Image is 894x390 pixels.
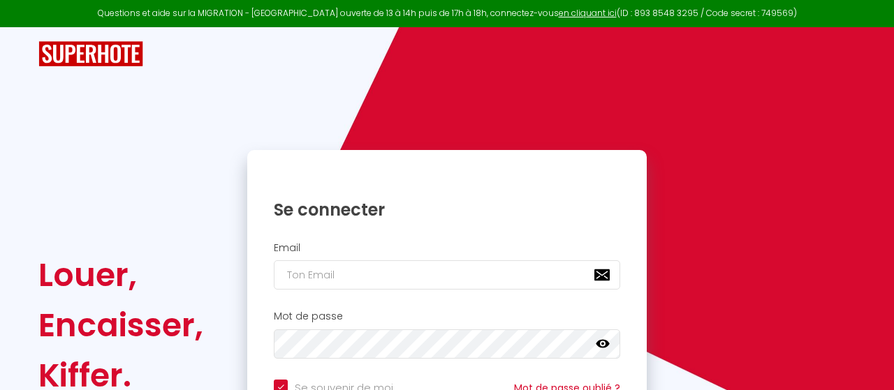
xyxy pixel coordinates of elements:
[274,242,620,254] h2: Email
[559,7,617,19] a: en cliquant ici
[38,300,203,350] div: Encaisser,
[38,250,203,300] div: Louer,
[38,41,143,67] img: SuperHote logo
[274,199,620,220] h1: Se connecter
[274,260,620,290] input: Ton Email
[274,310,620,322] h2: Mot de passe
